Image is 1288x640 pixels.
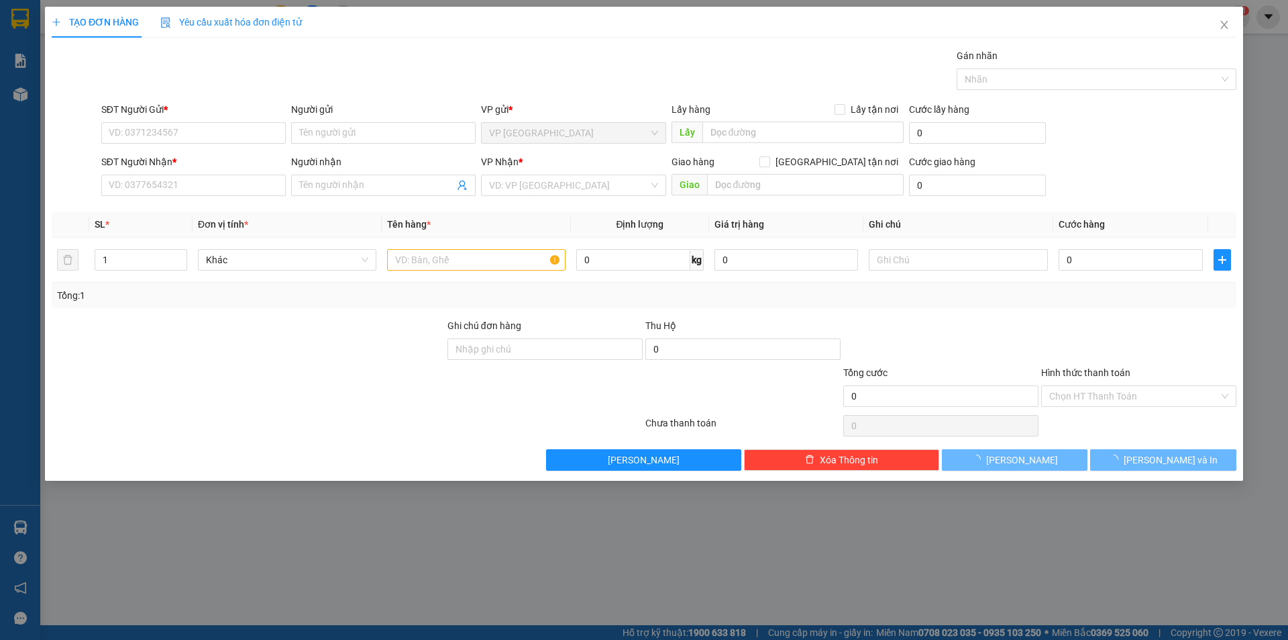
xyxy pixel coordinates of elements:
[1091,449,1236,471] button: [PERSON_NAME] và In
[987,453,1059,467] span: [PERSON_NAME]
[1059,219,1105,230] span: Cước hàng
[942,449,1087,471] button: [PERSON_NAME]
[909,122,1046,144] input: Cước lấy hàng
[645,320,676,331] span: Thu Hộ
[291,154,476,169] div: Người nhận
[972,455,987,464] span: loading
[702,122,904,143] input: Dọc đường
[58,7,166,20] strong: PHONG PHÚ EXPRESS
[690,249,704,271] span: kg
[52,17,61,27] span: plus
[843,367,888,378] span: Tổng cước
[864,212,1053,238] th: Ghi chú
[644,416,842,439] div: Chưa thanh toán
[73,89,115,98] strong: 0333 161718
[714,219,764,230] span: Giá trị hàng
[714,249,859,271] input: 0
[1205,7,1243,44] button: Close
[805,455,814,465] span: delete
[672,174,707,195] span: Giao
[57,249,78,271] button: delete
[672,156,714,167] span: Giao hàng
[820,453,878,467] span: Xóa Thông tin
[770,154,904,169] span: [GEOGRAPHIC_DATA] tận nơi
[58,42,150,68] span: VP Bình Dương: 36 Xuyên Á, [PERSON_NAME], Dĩ An, [GEOGRAPHIC_DATA]
[1214,249,1231,271] button: plus
[909,175,1046,196] input: Cước giao hàng
[52,17,139,28] span: TẠO ĐƠN HÀNG
[616,219,664,230] span: Định lượng
[7,29,55,77] img: logo
[101,102,286,117] div: SĐT Người Gửi
[57,288,497,303] div: Tổng: 1
[291,102,476,117] div: Người gửi
[160,17,171,28] img: icon
[1109,455,1124,464] span: loading
[58,89,115,98] span: SĐT:
[547,449,742,471] button: [PERSON_NAME]
[101,154,286,169] div: SĐT Người Nhận
[447,320,521,331] label: Ghi chú đơn hàng
[909,104,969,115] label: Cước lấy hàng
[1219,19,1230,30] span: close
[957,50,998,61] label: Gán nhãn
[1214,255,1230,265] span: plus
[1041,367,1130,378] label: Hình thức thanh toán
[458,180,468,191] span: user-add
[745,449,940,471] button: deleteXóa Thông tin
[1124,453,1218,467] span: [PERSON_NAME] và In
[160,17,302,28] span: Yêu cầu xuất hóa đơn điện tử
[909,156,975,167] label: Cước giao hàng
[869,249,1048,271] input: Ghi Chú
[387,249,566,271] input: VD: Bàn, Ghế
[490,123,658,143] span: VP Đà Lạt
[672,122,702,143] span: Lấy
[387,219,431,230] span: Tên hàng
[608,453,680,467] span: [PERSON_NAME]
[447,338,643,360] input: Ghi chú đơn hàng
[845,102,904,117] span: Lấy tận nơi
[58,70,198,87] span: VP [GEOGRAPHIC_DATA]: 84C KQH [PERSON_NAME], P.7, [GEOGRAPHIC_DATA]
[198,219,248,230] span: Đơn vị tính
[672,104,710,115] span: Lấy hàng
[95,219,105,230] span: SL
[707,174,904,195] input: Dọc đường
[58,22,181,40] span: VP HCM: 522 [PERSON_NAME], P.4, Q.[GEOGRAPHIC_DATA]
[482,102,666,117] div: VP gửi
[482,156,519,167] span: VP Nhận
[206,250,368,270] span: Khác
